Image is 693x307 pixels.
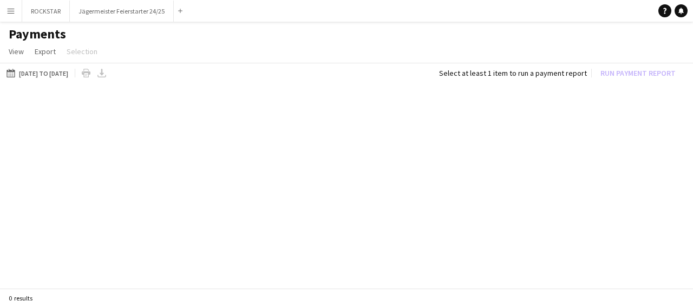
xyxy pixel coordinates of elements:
button: Jägermeister Feierstarter 24/25 [70,1,174,22]
a: View [4,44,28,58]
span: View [9,47,24,56]
span: Export [35,47,56,56]
button: [DATE] to [DATE] [4,67,70,80]
a: Export [30,44,60,58]
button: ROCKSTAR [22,1,70,22]
div: Select at least 1 item to run a payment report [439,68,587,78]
